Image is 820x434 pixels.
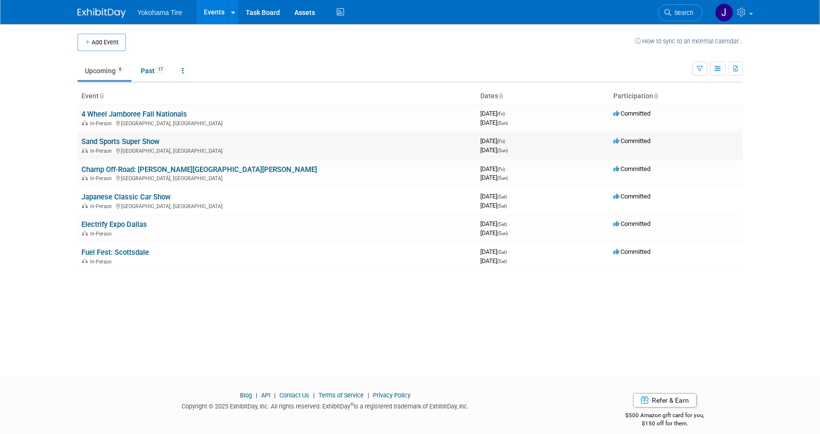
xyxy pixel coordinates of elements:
span: In-Person [90,259,115,265]
img: In-Person Event [82,231,88,236]
span: Committed [613,137,650,145]
span: - [508,193,510,200]
a: Past17 [133,62,173,80]
span: [DATE] [480,174,508,181]
span: [DATE] [480,193,510,200]
span: (Sun) [497,148,508,153]
span: 17 [155,66,166,73]
span: | [253,392,260,399]
a: Privacy Policy [373,392,410,399]
span: (Fri) [497,111,505,117]
img: In-Person Event [82,259,88,263]
a: Search [658,4,702,21]
span: [DATE] [480,257,507,264]
span: [DATE] [480,146,508,154]
a: 4 Wheel Jamboree Fall Nationals [81,110,187,118]
span: In-Person [90,231,115,237]
a: Japanese Classic Car Show [81,193,171,201]
span: (Sat) [497,203,507,209]
span: (Sat) [497,222,507,227]
img: In-Person Event [82,175,88,180]
span: In-Person [90,120,115,127]
img: Janelle Williams [715,3,733,22]
span: - [508,220,510,227]
img: In-Person Event [82,120,88,125]
span: (Sun) [497,175,508,181]
span: | [365,392,371,399]
div: $150 off for them. [587,420,743,428]
span: - [506,137,508,145]
a: API [261,392,270,399]
span: (Sat) [497,250,507,255]
span: - [506,110,508,117]
span: Committed [613,248,650,255]
th: Dates [476,88,609,105]
span: [DATE] [480,137,508,145]
img: In-Person Event [82,148,88,153]
span: (Sat) [497,259,507,264]
span: (Fri) [497,167,505,172]
span: Search [671,9,693,16]
a: Electrify Expo Dallas [81,220,147,229]
span: [DATE] [480,220,510,227]
img: In-Person Event [82,203,88,208]
span: (Sun) [497,231,508,236]
th: Participation [609,88,742,105]
div: Copyright © 2025 ExhibitDay, Inc. All rights reserved. ExhibitDay is a registered trademark of Ex... [78,400,573,411]
span: | [272,392,278,399]
div: [GEOGRAPHIC_DATA], [GEOGRAPHIC_DATA] [81,119,473,127]
div: [GEOGRAPHIC_DATA], [GEOGRAPHIC_DATA] [81,146,473,154]
span: [DATE] [480,229,508,237]
a: Sort by Event Name [99,92,104,100]
span: Committed [613,110,650,117]
span: (Fri) [497,139,505,144]
span: - [506,165,508,172]
span: In-Person [90,203,115,210]
a: How to sync to an external calendar... [635,38,742,45]
span: - [508,248,510,255]
span: [DATE] [480,248,510,255]
span: [DATE] [480,119,508,126]
a: Refer & Earn [633,393,697,408]
div: $500 Amazon gift card for you, [587,405,743,427]
a: Upcoming6 [78,62,132,80]
span: Committed [613,165,650,172]
span: [DATE] [480,110,508,117]
span: In-Person [90,148,115,154]
a: Champ Off-Road: [PERSON_NAME][GEOGRAPHIC_DATA][PERSON_NAME] [81,165,317,174]
div: [GEOGRAPHIC_DATA], [GEOGRAPHIC_DATA] [81,174,473,182]
button: Add Event [78,34,126,51]
a: Sort by Participation Type [653,92,658,100]
span: (Sun) [497,120,508,126]
a: Sort by Start Date [498,92,503,100]
span: Committed [613,193,650,200]
div: [GEOGRAPHIC_DATA], [GEOGRAPHIC_DATA] [81,202,473,210]
span: 6 [116,66,124,73]
span: In-Person [90,175,115,182]
a: Blog [240,392,252,399]
a: Fuel Fest: Scottsdale [81,248,149,257]
span: | [311,392,317,399]
span: (Sat) [497,194,507,199]
sup: ® [350,402,354,407]
span: Committed [613,220,650,227]
span: Yokohama Tire [137,9,182,16]
a: Contact Us [279,392,309,399]
th: Event [78,88,476,105]
a: Sand Sports Super Show [81,137,159,146]
a: Terms of Service [318,392,364,399]
span: [DATE] [480,202,507,209]
span: [DATE] [480,165,508,172]
img: ExhibitDay [78,8,126,18]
